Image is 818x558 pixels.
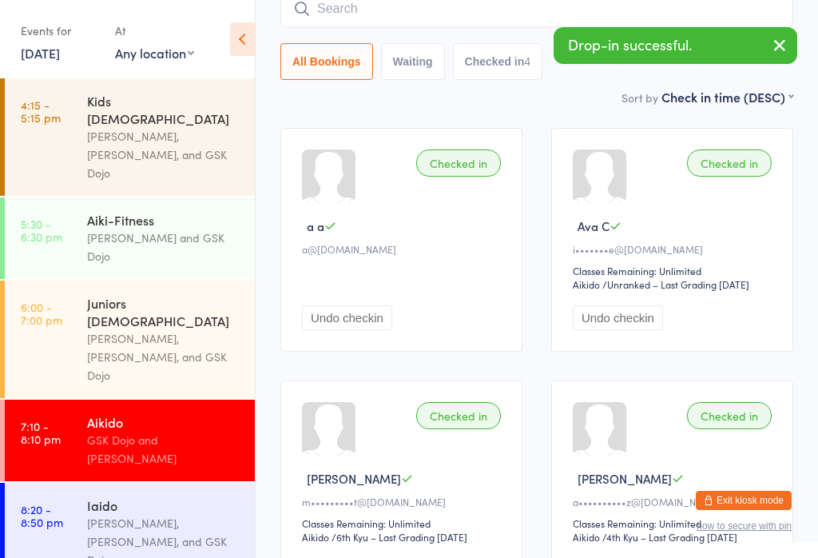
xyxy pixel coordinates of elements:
button: Waiting [381,43,445,80]
div: Checked in [416,149,501,177]
span: [PERSON_NAME] [578,470,672,487]
div: Check in time (DESC) [661,88,793,106]
time: 4:15 - 5:15 pm [21,98,61,124]
button: All Bookings [280,43,373,80]
time: 7:10 - 8:10 pm [21,420,61,445]
div: Checked in [687,402,772,429]
button: Checked in4 [453,43,543,80]
time: 5:30 - 6:30 pm [21,217,62,243]
div: Aikido [573,277,600,291]
div: Classes Remaining: Unlimited [573,264,776,277]
div: Aikido [87,413,241,431]
div: Aikido [573,530,600,544]
div: i•••••••e@[DOMAIN_NAME] [573,242,776,256]
div: Drop-in successful. [554,27,797,64]
div: m•••••••••t@[DOMAIN_NAME] [302,495,506,508]
span: a a [307,217,324,234]
div: [PERSON_NAME], [PERSON_NAME], and GSK Dojo [87,127,241,182]
label: Sort by [621,90,658,106]
div: GSK Dojo and [PERSON_NAME] [87,431,241,468]
a: 4:15 -5:15 pmKids [DEMOGRAPHIC_DATA][PERSON_NAME], [PERSON_NAME], and GSK Dojo [5,78,255,196]
span: Ava C [578,217,610,234]
div: Checked in [687,149,772,177]
a: 5:30 -6:30 pmAiki-Fitness[PERSON_NAME] and GSK Dojo [5,197,255,279]
button: Undo checkin [302,305,392,330]
div: Checked in [416,402,501,429]
div: [PERSON_NAME] and GSK Dojo [87,229,241,265]
a: [DATE] [21,44,60,62]
button: how to secure with pin [697,520,792,532]
time: 8:20 - 8:50 pm [21,503,63,528]
div: Aiki-Fitness [87,211,241,229]
div: 4 [524,55,530,68]
span: / 4th Kyu – Last Grading [DATE] [602,530,737,544]
span: [PERSON_NAME] [307,470,401,487]
div: Kids [DEMOGRAPHIC_DATA] [87,92,241,127]
div: Aikido [302,530,329,544]
button: Exit kiosk mode [696,491,792,510]
div: Any location [115,44,194,62]
div: Classes Remaining: Unlimited [573,516,776,530]
a: 7:10 -8:10 pmAikidoGSK Dojo and [PERSON_NAME] [5,400,255,481]
div: Iaido [87,496,241,514]
div: [PERSON_NAME], [PERSON_NAME], and GSK Dojo [87,329,241,385]
button: Undo checkin [573,305,663,330]
span: / 6th Kyu – Last Grading [DATE] [332,530,467,544]
div: Events for [21,18,99,44]
div: a@[DOMAIN_NAME] [302,242,506,256]
div: At [115,18,194,44]
div: Juniors [DEMOGRAPHIC_DATA] [87,294,241,329]
span: / Unranked – Last Grading [DATE] [602,277,749,291]
time: 6:00 - 7:00 pm [21,301,62,326]
a: 6:00 -7:00 pmJuniors [DEMOGRAPHIC_DATA][PERSON_NAME], [PERSON_NAME], and GSK Dojo [5,281,255,398]
div: Classes Remaining: Unlimited [302,516,506,530]
div: a••••••••••z@[DOMAIN_NAME] [573,495,776,508]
